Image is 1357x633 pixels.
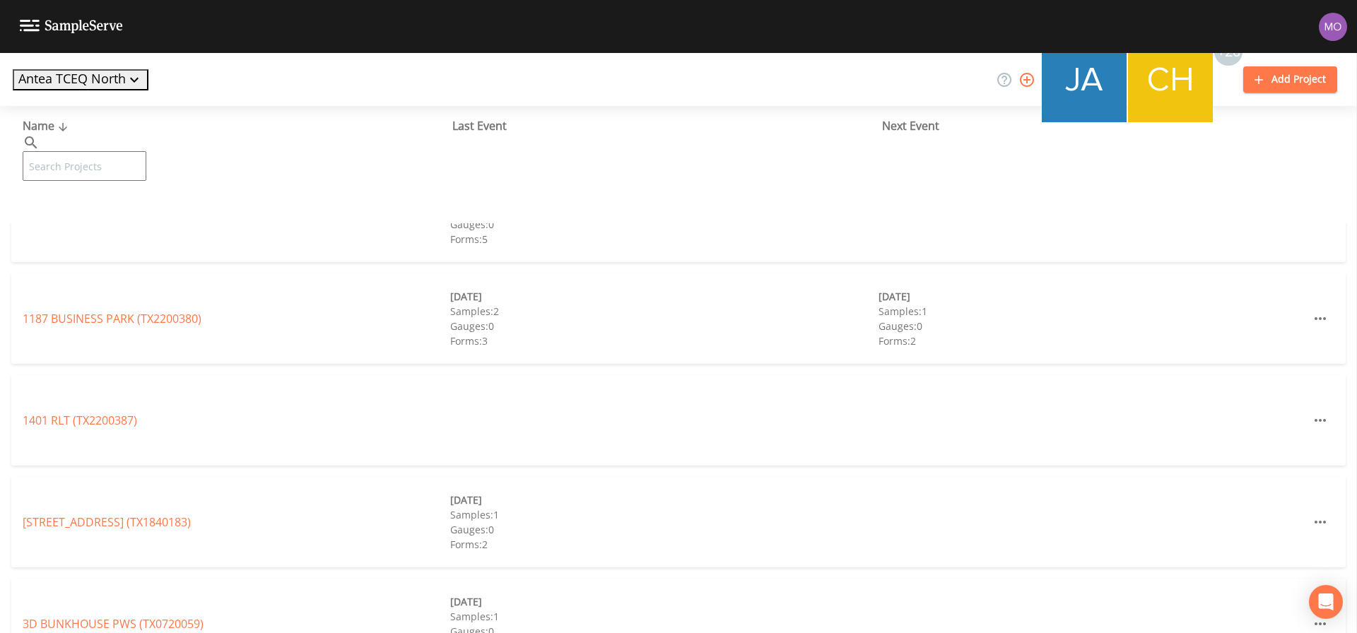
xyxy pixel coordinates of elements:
div: [DATE] [450,289,878,304]
div: Gauges: 0 [879,319,1306,333]
div: Samples: 2 [450,304,878,319]
button: Antea TCEQ North [13,69,148,90]
div: Samples: 1 [450,609,878,624]
input: Search Projects [23,151,146,181]
a: 1401 RLT (TX2200387) [23,413,137,428]
div: Next Event [882,117,1312,134]
div: Gauges: 0 [450,522,878,537]
div: [DATE] [879,289,1306,304]
a: [STREET_ADDRESS] (TX1840183) [23,514,191,530]
div: Last Event [452,117,882,134]
span: Name [23,118,71,134]
div: Open Intercom Messenger [1309,585,1343,619]
div: [DATE] [450,594,878,609]
div: Forms: 5 [450,232,878,247]
img: 4e251478aba98ce068fb7eae8f78b90c [1319,13,1347,41]
div: [DATE] [450,492,878,507]
img: logo [20,20,123,33]
img: 2e773653e59f91cc345d443c311a9659 [1042,37,1127,122]
div: Charles Medina [1127,37,1214,122]
div: Gauges: 0 [450,217,878,232]
div: James Whitmire [1041,37,1127,122]
img: c74b8b8b1c7a9d34f67c5e0ca157ed15 [1128,37,1213,122]
button: Add Project [1243,66,1337,93]
div: Samples: 1 [450,507,878,522]
a: 1187 BUSINESS PARK (TX2200380) [23,311,201,326]
div: Forms: 2 [450,537,878,552]
div: Forms: 3 [450,333,878,348]
div: Gauges: 0 [450,319,878,333]
a: 3D BUNKHOUSE PWS (TX0720059) [23,616,204,632]
div: Samples: 1 [879,304,1306,319]
div: Forms: 2 [879,333,1306,348]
